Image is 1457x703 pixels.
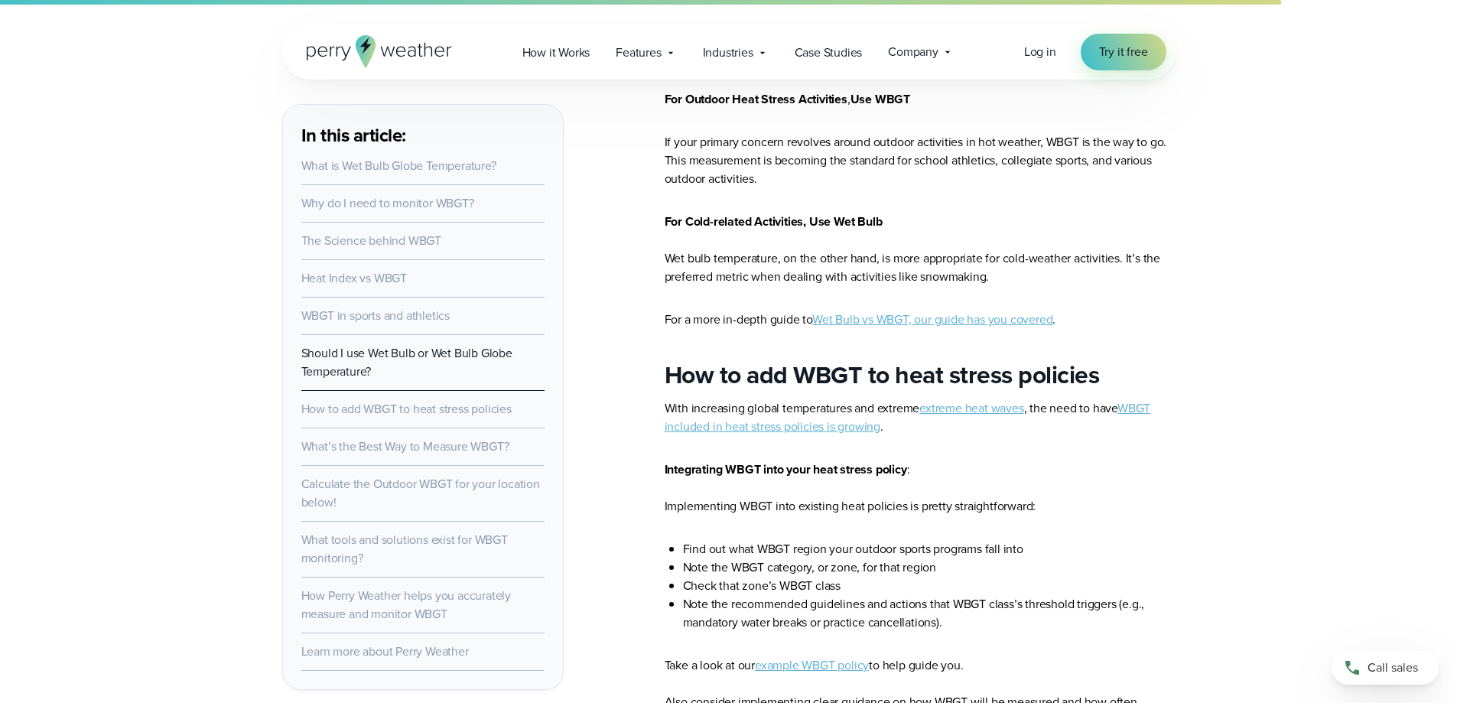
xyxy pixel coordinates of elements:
a: WBGT in sports and athletics [301,307,450,324]
span: Industries [703,44,753,62]
li: Find out what WBGT region your outdoor sports programs fall into [683,540,1176,558]
a: How to add WBGT to heat stress policies [301,400,512,418]
span: Log in [1024,43,1056,60]
strong: For Outdoor Heat Stress Activities [665,90,847,108]
a: Log in [1024,43,1056,61]
p: If your primary concern revolves around outdoor activities in hot weather, WBGT is the way to go.... [665,133,1176,188]
p: Wet bulb temperature, on the other hand, is more appropriate for cold-weather activities. It’s th... [665,213,1176,286]
a: WBGT included in heat stress policies is growing [665,399,1151,435]
li: Note the WBGT category, or zone, for that region [683,558,1176,577]
a: What tools and solutions exist for WBGT monitoring? [301,531,508,567]
h2: Should I use Wet Bulb or Wet Bulb Globe Temperature? [665,20,1176,81]
p: : Implementing WBGT into existing heat policies is pretty straightforward: [665,461,1176,516]
a: The Science behind WBGT [301,232,441,249]
a: What’s the Best Way to Measure WBGT? [301,438,509,455]
p: With increasing global temperatures and extreme , the need to have . [665,399,1176,436]
a: How Perry Weather helps you accurately measure and monitor WBGT [301,587,511,623]
a: Learn more about Perry Weather [301,643,469,660]
span: How it Works [522,44,590,62]
strong: Use WBGT [850,90,910,108]
a: Calculate the Outdoor WBGT for your location below! [301,475,540,511]
a: Try it free [1081,34,1166,70]
a: Should I use Wet Bulb or Wet Bulb Globe Temperature? [301,344,512,380]
a: Heat Index vs WBGT [301,269,407,287]
span: Try it free [1099,43,1148,61]
a: Case Studies [782,37,876,68]
span: Case Studies [795,44,863,62]
a: What is Wet Bulb Globe Temperature? [301,157,496,174]
a: How it Works [509,37,603,68]
a: extreme heat waves [919,399,1023,417]
h3: In this article: [301,123,545,148]
span: Company [888,43,938,61]
p: , [665,90,1176,109]
a: Wet Bulb vs WBGT, our guide has you covered [812,311,1052,328]
li: Note the recommended guidelines and actions that WBGT class’s threshold triggers (e.g., mandatory... [683,595,1176,632]
p: For a more in-depth guide to . [665,311,1176,329]
strong: For Cold-related Activities, Use Wet Bulb [665,213,883,230]
strong: Integrating WBGT into your heat stress policy [665,461,907,478]
li: Check that zone’s WBGT class [683,577,1176,595]
span: Call sales [1368,659,1418,677]
a: example WBGT policy [755,656,869,674]
span: Features [616,44,661,62]
h2: How to add WBGT to heat stress policies [665,360,1176,390]
a: Why do I need to monitor WBGT? [301,194,474,212]
a: Call sales [1332,651,1439,685]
